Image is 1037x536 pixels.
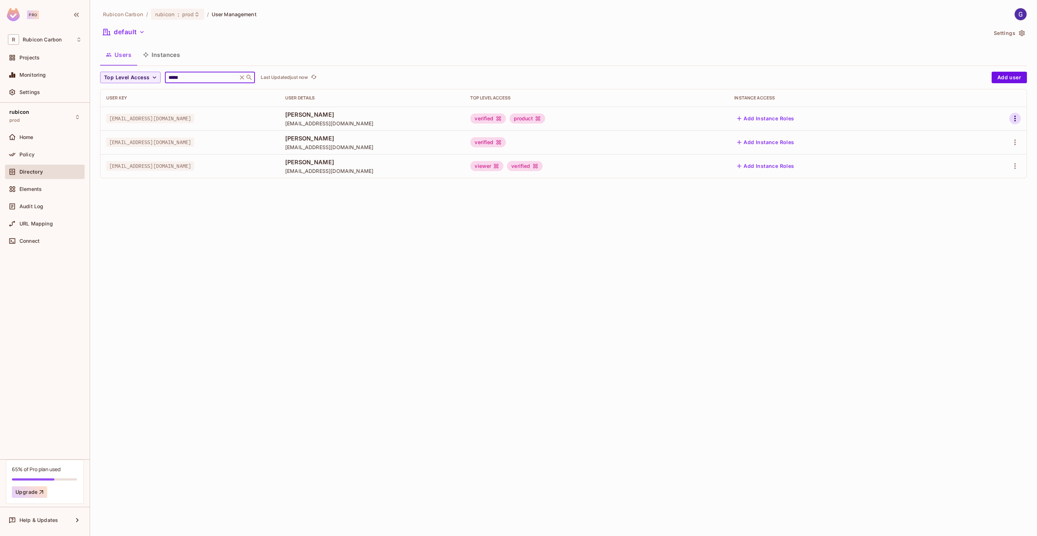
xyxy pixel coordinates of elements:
span: the active workspace [103,11,143,18]
p: Last Updated just now [261,75,308,80]
span: Connect [19,238,40,244]
div: verified [470,113,506,124]
span: [EMAIL_ADDRESS][DOMAIN_NAME] [106,138,194,147]
span: Elements [19,186,42,192]
button: Add user [992,72,1027,83]
div: Instance Access [734,95,950,101]
span: Directory [19,169,43,175]
span: Settings [19,89,40,95]
span: Help & Updates [19,517,58,523]
li: / [207,11,209,18]
div: verified [470,137,506,147]
div: User Key [106,95,274,101]
span: [PERSON_NAME] [285,134,459,142]
button: Instances [137,46,186,64]
div: User Details [285,95,459,101]
button: Settings [991,27,1027,39]
button: Add Instance Roles [734,137,797,148]
div: Pro [27,10,39,19]
button: Users [100,46,137,64]
div: product [509,113,545,124]
div: viewer [470,161,503,171]
span: User Management [212,11,257,18]
span: Policy [19,152,35,157]
span: Projects [19,55,40,61]
span: [EMAIL_ADDRESS][DOMAIN_NAME] [106,161,194,171]
button: default [100,26,148,38]
span: [EMAIL_ADDRESS][DOMAIN_NAME] [285,167,459,174]
span: : [177,12,180,17]
div: verified [507,161,542,171]
button: Upgrade [12,486,47,498]
div: Top Level Access [470,95,723,101]
span: rubicon [155,11,175,18]
span: [EMAIL_ADDRESS][DOMAIN_NAME] [106,114,194,123]
span: Monitoring [19,72,46,78]
span: URL Mapping [19,221,53,227]
span: [EMAIL_ADDRESS][DOMAIN_NAME] [285,120,459,127]
div: 65% of Pro plan used [12,466,60,473]
span: Audit Log [19,204,43,209]
span: Workspace: Rubicon Carbon [23,37,62,43]
span: rubicon [9,109,29,115]
span: prod [9,117,20,123]
span: refresh [311,74,317,81]
span: prod [182,11,194,18]
img: Guy Hirshenzon [1015,8,1027,20]
li: / [146,11,148,18]
span: [PERSON_NAME] [285,158,459,166]
span: [EMAIL_ADDRESS][DOMAIN_NAME] [285,144,459,151]
button: Top Level Access [100,72,161,83]
button: Add Instance Roles [734,113,797,124]
span: Click to refresh data [308,73,318,82]
button: Add Instance Roles [734,160,797,172]
span: R [8,34,19,45]
img: SReyMgAAAABJRU5ErkJggg== [7,8,20,21]
span: Home [19,134,33,140]
span: Top Level Access [104,73,149,82]
button: refresh [309,73,318,82]
span: [PERSON_NAME] [285,111,459,119]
